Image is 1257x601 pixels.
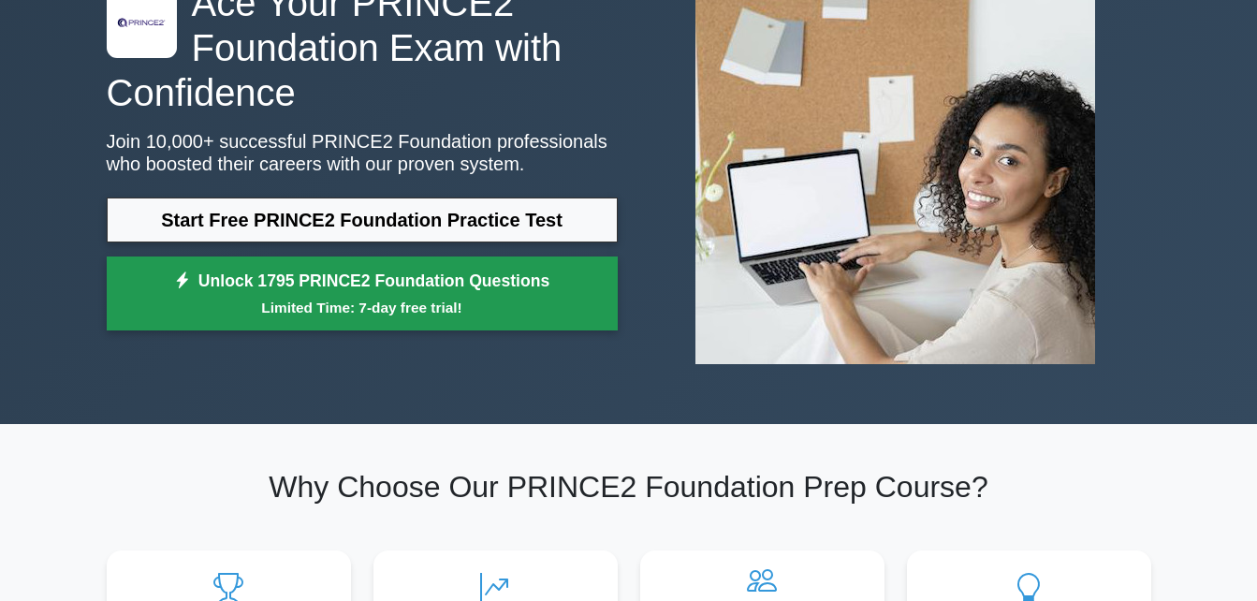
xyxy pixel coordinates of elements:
small: Limited Time: 7-day free trial! [130,297,594,318]
p: Join 10,000+ successful PRINCE2 Foundation professionals who boosted their careers with our prove... [107,130,618,175]
a: Start Free PRINCE2 Foundation Practice Test [107,198,618,242]
a: Unlock 1795 PRINCE2 Foundation QuestionsLimited Time: 7-day free trial! [107,257,618,331]
h2: Why Choose Our PRINCE2 Foundation Prep Course? [107,469,1151,505]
